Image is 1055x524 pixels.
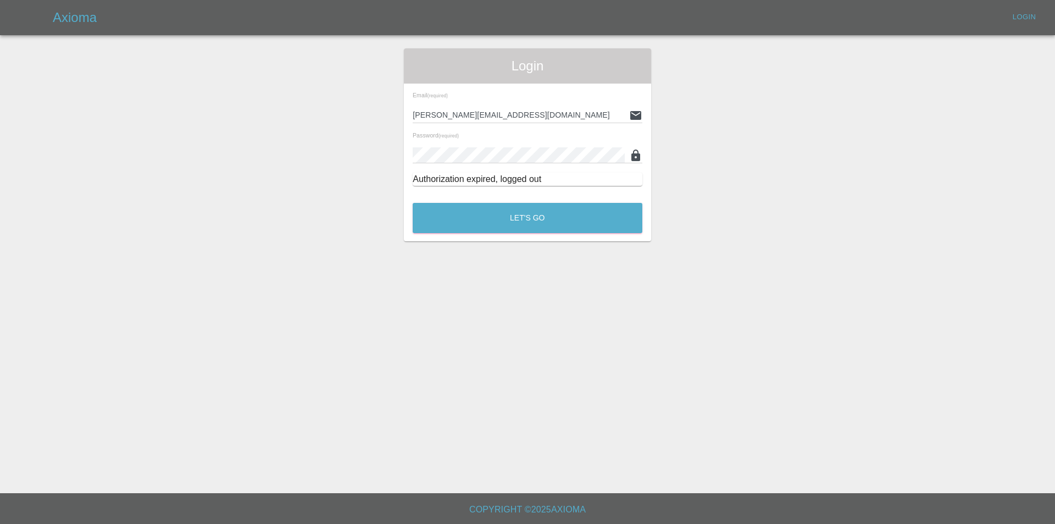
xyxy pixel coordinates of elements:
span: Login [413,57,642,75]
a: Login [1007,9,1042,26]
span: Password [413,132,459,139]
h6: Copyright © 2025 Axioma [9,502,1046,517]
small: (required) [438,134,459,139]
button: Let's Go [413,203,642,233]
div: Authorization expired, logged out [413,173,642,186]
span: Email [413,92,448,98]
small: (required) [427,93,448,98]
h5: Axioma [53,9,97,26]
